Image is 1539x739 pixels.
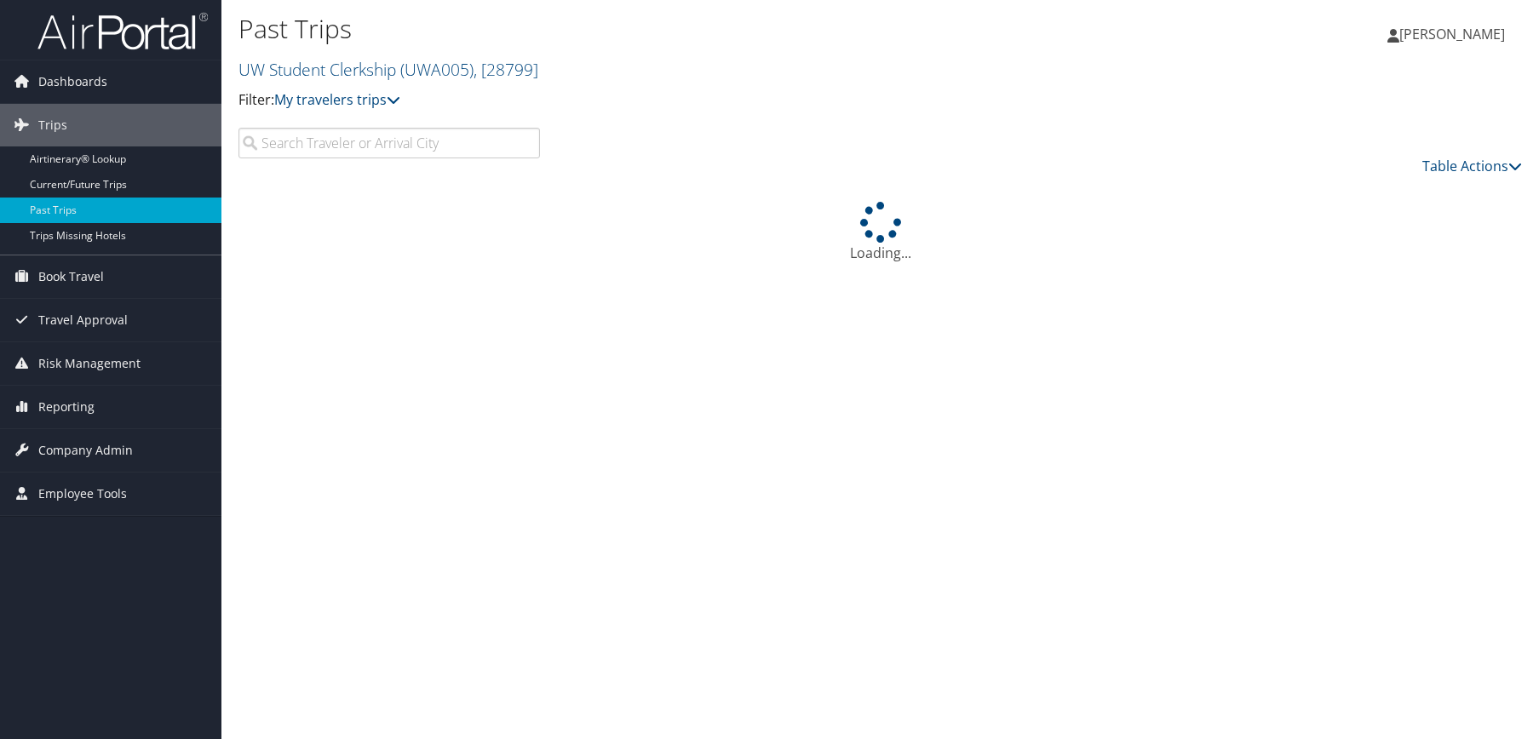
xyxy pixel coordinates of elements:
span: Company Admin [38,429,133,472]
p: Filter: [238,89,1094,112]
a: [PERSON_NAME] [1387,9,1522,60]
span: Risk Management [38,342,141,385]
img: airportal-logo.png [37,11,208,51]
div: Loading... [238,202,1522,263]
span: Book Travel [38,255,104,298]
input: Search Traveler or Arrival City [238,128,540,158]
span: Travel Approval [38,299,128,341]
span: [PERSON_NAME] [1399,25,1505,43]
span: Trips [38,104,67,146]
span: Employee Tools [38,473,127,515]
a: Table Actions [1422,157,1522,175]
span: , [ 28799 ] [474,58,538,81]
a: UW Student Clerkship [238,58,538,81]
span: ( UWA005 ) [400,58,474,81]
span: Dashboards [38,60,107,103]
a: My travelers trips [274,90,400,109]
h1: Past Trips [238,11,1094,47]
span: Reporting [38,386,95,428]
